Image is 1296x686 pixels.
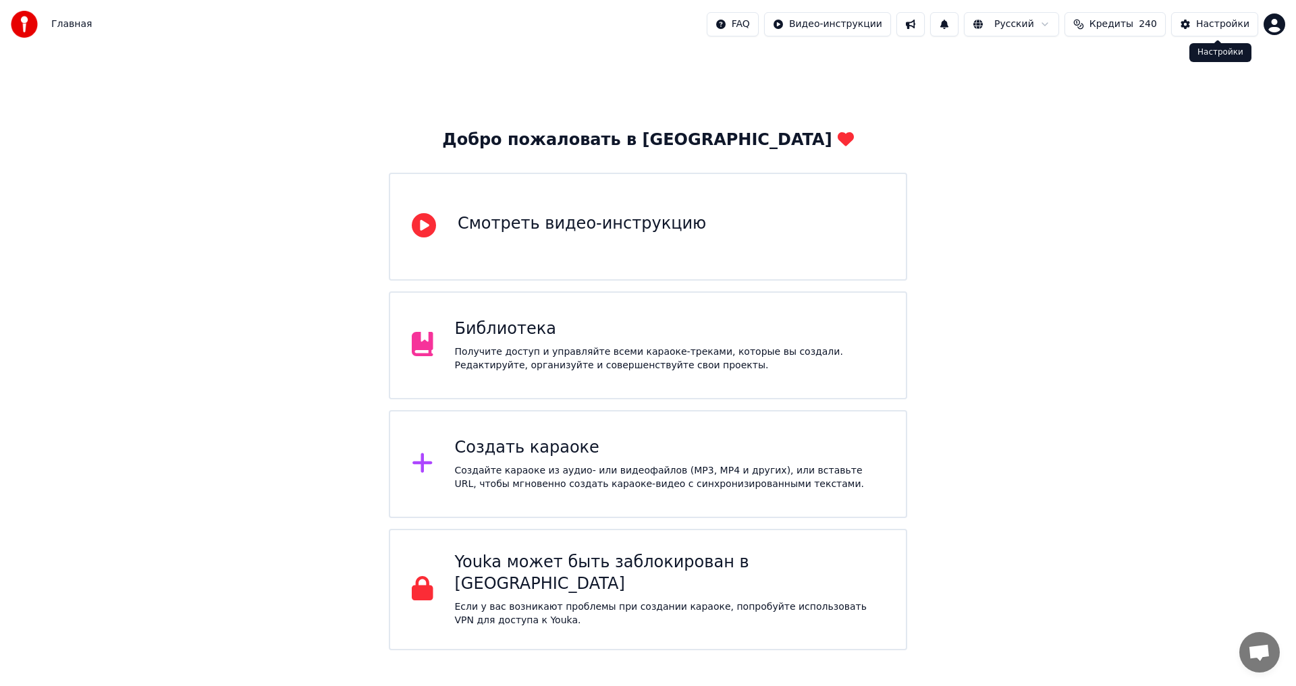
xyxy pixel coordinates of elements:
div: Создать караоке [455,437,885,459]
span: Кредиты [1089,18,1133,31]
div: Настройки [1196,18,1249,31]
div: Добро пожаловать в [GEOGRAPHIC_DATA] [442,130,853,151]
div: Открытый чат [1239,632,1280,673]
div: Получите доступ и управляйте всеми караоке-треками, которые вы создали. Редактируйте, организуйте... [455,345,885,372]
div: Настройки [1189,43,1251,62]
button: FAQ [707,12,759,36]
div: Youka может быть заблокирован в [GEOGRAPHIC_DATA] [455,552,885,595]
button: Видео-инструкции [764,12,891,36]
div: Библиотека [455,318,885,340]
span: 240 [1139,18,1157,31]
div: Создайте караоке из аудио- или видеофайлов (MP3, MP4 и других), или вставьте URL, чтобы мгновенно... [455,464,885,491]
img: youka [11,11,38,38]
div: Смотреть видео-инструкцию [458,213,706,235]
button: Настройки [1171,12,1258,36]
span: Главная [51,18,92,31]
p: Если у вас возникают проблемы при создании караоке, попробуйте использовать VPN для доступа к Youka. [455,600,885,627]
button: Кредиты240 [1064,12,1166,36]
nav: breadcrumb [51,18,92,31]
